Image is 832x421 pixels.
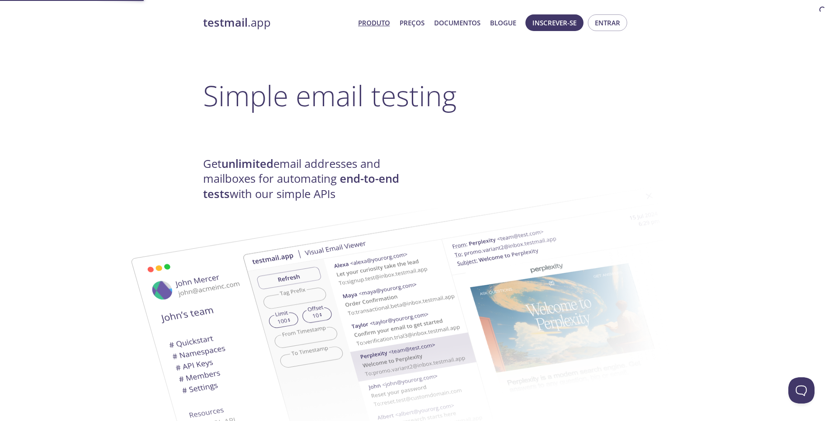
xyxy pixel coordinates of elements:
[203,15,351,30] a: testmail.app
[595,18,620,27] font: Entrar
[358,17,390,28] a: Produto
[532,18,577,27] font: Inscrever-se
[490,18,516,27] font: Blogue
[358,18,390,27] font: Produto
[203,79,629,112] h1: Simple email testing
[788,377,815,404] iframe: Help Scout Beacon - Aberto
[400,18,425,27] font: Preços
[434,17,480,28] a: Documentos
[490,17,516,28] a: Blogue
[588,14,627,31] button: Entrar
[400,17,425,28] a: Preços
[434,18,480,27] font: Documentos
[525,14,583,31] button: Inscrever-se
[203,171,399,201] strong: end-to-end tests
[248,15,271,30] font: .app
[203,157,416,202] h4: Get email addresses and mailboxes for automating with our simple APIs
[221,156,273,171] strong: unlimited
[203,15,248,30] font: testmail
